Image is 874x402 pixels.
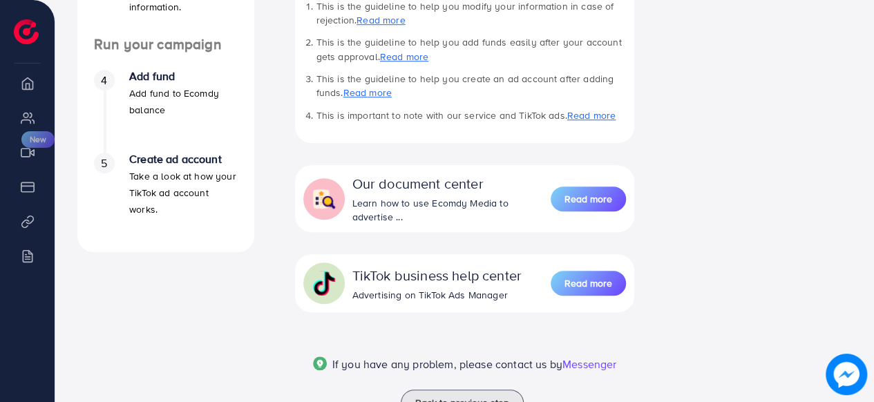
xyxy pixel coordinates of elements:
h4: Create ad account [129,153,238,166]
a: Read more [343,86,391,99]
span: 5 [101,155,107,171]
a: Read more [551,185,626,213]
h4: Add fund [129,70,238,83]
div: Learn how to use Ecomdy Media to advertise ... [352,196,550,224]
li: This is the guideline to help you add funds easily after your account gets approval. [316,35,625,64]
li: Add fund [77,70,254,153]
a: Read more [567,108,616,122]
p: Add fund to Ecomdy balance [129,85,238,118]
h4: Run your campaign [77,36,254,53]
a: Read more [551,269,626,297]
img: logo [14,19,39,44]
img: collapse [312,186,336,211]
div: TikTok business help center [352,265,521,285]
button: Read more [551,271,626,296]
div: Advertising on TikTok Ads Manager [352,288,521,302]
button: Read more [551,186,626,211]
span: If you have any problem, please contact us by [332,356,562,372]
li: Create ad account [77,153,254,236]
span: Read more [564,276,612,290]
span: Read more [564,192,612,206]
span: 4 [101,73,107,88]
img: collapse [312,271,336,296]
a: Read more [380,50,428,64]
p: Take a look at how your TikTok ad account works. [129,168,238,218]
li: This is the guideline to help you create an ad account after adding funds. [316,72,625,100]
div: Our document center [352,173,550,193]
li: This is important to note with our service and TikTok ads. [316,108,625,122]
img: Popup guide [313,356,327,370]
span: Messenger [562,356,616,372]
a: Read more [357,13,405,27]
img: image [826,354,867,395]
